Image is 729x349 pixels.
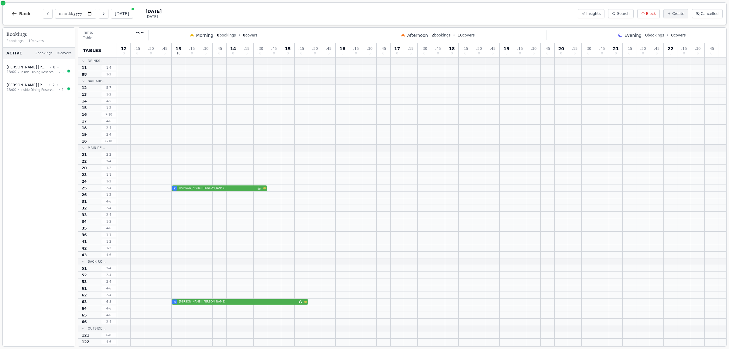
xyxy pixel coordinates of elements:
span: 6 - 10 [101,139,116,143]
span: : 30 [640,47,646,50]
span: 0 [314,52,316,55]
span: bookings [645,33,664,38]
span: 51 [82,266,87,271]
span: [PERSON_NAME] [PERSON_NAME] [7,83,47,88]
span: 33 [82,213,87,217]
span: 0 [164,52,166,55]
span: Table: [83,36,94,40]
span: : 15 [408,47,413,50]
span: 15 [285,47,291,51]
span: 1 - 1 [101,172,116,177]
span: 36 [82,233,87,237]
span: [DATE] [145,8,162,14]
span: 0 [560,52,562,55]
span: Cancelled [701,11,719,16]
span: 6 - 8 [101,333,116,337]
span: 21 [613,47,619,51]
span: 0 [410,52,412,55]
span: 1 - 2 [101,105,116,110]
span: 2 - 4 [101,293,116,297]
span: 0 [533,52,535,55]
span: 20 [558,47,564,51]
span: 19 [504,47,509,51]
span: • [56,83,58,87]
span: • [59,88,60,92]
span: 42 [82,246,87,251]
span: 0 [574,52,576,55]
span: 1 - 1 [101,233,116,237]
span: 1 - 2 [101,246,116,251]
span: 23 [82,172,87,177]
span: 12 [82,85,87,90]
span: : 15 [189,47,195,50]
span: 2 - 4 [101,126,116,130]
span: 43 [82,253,87,257]
span: 0 [423,52,425,55]
span: Evening [625,32,642,38]
span: 21 [82,152,87,157]
span: 0 [218,52,220,55]
button: Search [608,9,633,18]
span: 2 bookings [6,39,24,44]
span: : 45 [544,47,550,50]
span: : 45 [708,47,714,50]
span: Create [672,11,684,16]
span: 5 - 7 [101,85,116,90]
span: 0 [355,52,357,55]
button: Previous day [43,9,53,19]
span: 0 [546,52,548,55]
span: : 30 [312,47,318,50]
span: 63 [82,299,87,304]
span: 4 - 6 [101,286,116,291]
span: 10 covers [29,39,44,44]
span: 2 [432,33,434,37]
span: : 30 [476,47,482,50]
span: 4 - 6 [101,306,116,311]
span: 17 [394,47,400,51]
span: Time: [83,30,93,35]
span: covers [671,33,686,38]
span: 0 [710,52,712,55]
span: 2 - 2 [101,152,116,157]
span: 22 [668,47,673,51]
span: : 45 [380,47,386,50]
span: 11 [82,65,87,70]
span: 122 [82,340,89,344]
span: : 30 [421,47,427,50]
span: 0 [136,52,138,55]
span: • [18,70,19,74]
span: 0 [519,52,521,55]
span: 4 - 6 [101,226,116,230]
span: 4 - 6 [101,313,116,317]
span: 4 - 6 [101,199,116,204]
span: 0 [601,52,603,55]
button: Back [6,6,36,21]
span: 2 - 4 [101,266,116,271]
span: [PERSON_NAME] [PERSON_NAME] [179,186,256,190]
span: 19 [82,132,87,137]
span: 6 - 8 [101,299,116,304]
span: Outside... [88,326,106,331]
span: 4 - 6 [101,340,116,344]
span: : 45 [599,47,605,50]
span: • [238,33,241,38]
span: 8 [53,65,55,70]
button: [PERSON_NAME] [PERSON_NAME]•8•13:00•Inside Dining Reservations•63 [3,61,75,78]
span: Afternoon [407,32,428,38]
span: 16 [82,112,87,117]
span: 41 [82,239,87,244]
span: Active [6,51,22,56]
span: Main Re... [88,146,105,150]
span: 25 [61,88,65,92]
button: Create [663,9,688,18]
span: 0 [656,52,658,55]
span: 13 [176,47,181,51]
span: • [57,65,59,70]
span: 8 [174,300,176,304]
span: : 15 [572,47,577,50]
svg: Google booking [299,300,302,303]
span: 26 [82,192,87,197]
span: 62 [82,293,87,298]
span: 35 [82,226,87,231]
button: Insights [578,9,605,18]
